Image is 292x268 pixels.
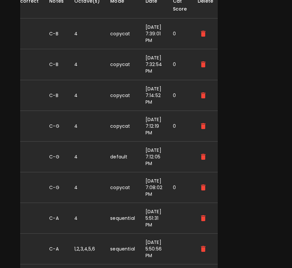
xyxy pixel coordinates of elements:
[11,172,44,203] td: 0
[168,18,192,49] td: 0
[11,203,44,233] td: 1
[11,80,44,111] td: 0
[140,111,168,141] td: [DATE] 7:12:19 PM
[105,172,140,203] td: copycat
[11,111,44,141] td: 0
[44,141,69,172] td: C-G
[140,203,168,233] td: [DATE] 5:51:31 PM
[44,172,69,203] td: C-G
[11,233,44,264] td: 2
[69,233,105,264] td: 1,2,3,4,5,6
[105,141,140,172] td: default
[105,18,140,49] td: copycat
[198,90,209,101] button: delete
[11,18,44,49] td: 0
[44,111,69,141] td: C-G
[168,49,192,80] td: 0
[44,49,69,80] td: C-B
[105,49,140,80] td: copycat
[44,18,69,49] td: C-B
[198,120,209,132] button: delete
[69,18,105,49] td: 4
[140,233,168,264] td: [DATE] 5:50:56 PM
[198,243,209,254] button: delete
[105,203,140,233] td: sequential
[198,151,209,162] button: delete
[140,172,168,203] td: [DATE] 7:08:02 PM
[11,49,44,80] td: 0
[140,49,168,80] td: [DATE] 7:32:54 PM
[44,203,69,233] td: C-A
[140,18,168,49] td: [DATE] 7:39:01 PM
[168,111,192,141] td: 0
[140,80,168,111] td: [DATE] 7:14:52 PM
[105,233,140,264] td: sequential
[198,59,209,70] button: delete
[198,213,209,224] button: delete
[198,28,209,39] button: delete
[44,233,69,264] td: C-A
[105,80,140,111] td: copycat
[69,172,105,203] td: 4
[168,172,192,203] td: 0
[168,80,192,111] td: 0
[69,111,105,141] td: 4
[69,141,105,172] td: 4
[198,182,209,193] button: delete
[140,141,168,172] td: [DATE] 7:12:05 PM
[69,49,105,80] td: 4
[44,80,69,111] td: C-B
[69,80,105,111] td: 4
[105,111,140,141] td: copycat
[11,141,44,172] td: 0
[69,203,105,233] td: 4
